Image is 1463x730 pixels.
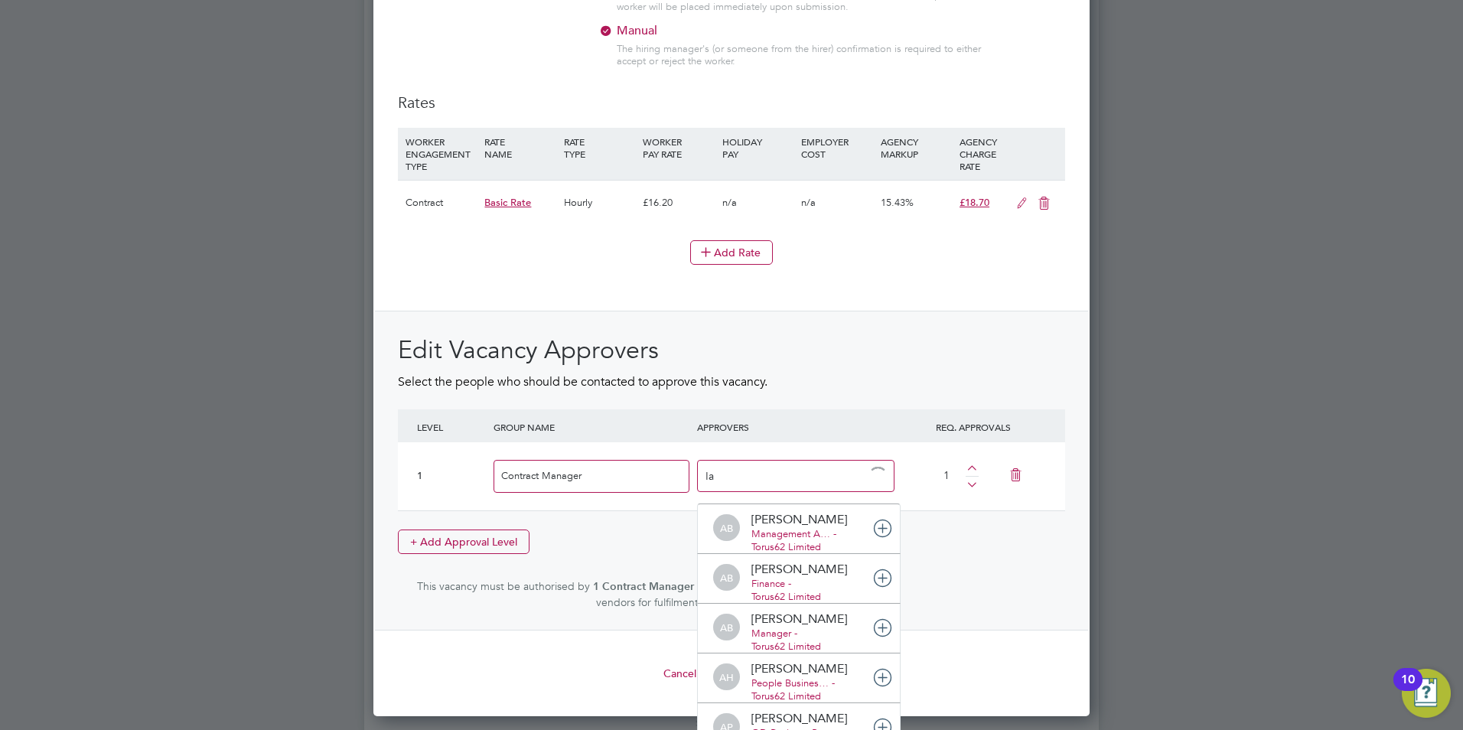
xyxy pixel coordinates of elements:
[398,93,1065,112] h3: Rates
[877,128,956,168] div: AGENCY MARKUP
[690,240,773,265] button: Add Rate
[398,374,767,389] span: Select the people who should be contacted to approve this vacancy.
[751,577,785,590] span: Finance
[722,196,737,209] span: n/a
[413,409,490,445] div: LEVEL
[560,128,639,168] div: RATE TYPE
[417,470,486,483] div: 1
[402,181,481,225] div: Contract
[897,409,1050,445] div: REQ. APPROVALS
[1401,679,1415,699] div: 10
[751,676,829,689] span: People Busines…
[797,128,876,168] div: EMPLOYER COST
[751,512,847,528] div: [PERSON_NAME]
[751,611,847,627] div: [PERSON_NAME]
[751,540,821,553] span: Torus62 Limited
[751,640,821,653] span: Torus62 Limited
[560,181,639,225] div: Hourly
[794,627,797,640] span: -
[490,409,693,445] div: GROUP NAME
[713,515,740,542] span: AB
[956,128,1008,180] div: AGENCY CHARGE RATE
[801,196,816,209] span: n/a
[751,689,821,702] span: Torus62 Limited
[751,661,847,677] div: [PERSON_NAME]
[833,527,836,540] span: -
[651,661,709,686] button: Cancel
[713,565,740,591] span: AB
[832,676,835,689] span: -
[1402,669,1451,718] button: Open Resource Center, 10 new notifications
[713,664,740,691] span: AH
[398,530,529,554] button: + Add Approval Level
[484,196,531,209] span: Basic Rate
[639,128,718,168] div: WORKER PAY RATE
[398,334,1065,367] h2: Edit Vacancy Approvers
[402,128,481,180] div: WORKER ENGAGEMENT TYPE
[705,465,801,485] input: Add approvers
[751,527,830,540] span: Management A…
[593,580,694,593] strong: 1 Contract Manager
[598,23,790,39] label: Manual
[417,579,590,593] span: This vacancy must be authorised by
[960,196,989,209] span: £18.70
[481,128,559,168] div: RATE NAME
[639,181,718,225] div: £16.20
[881,196,914,209] span: 15.43%
[751,590,821,603] span: Torus62 Limited
[788,577,791,590] span: -
[617,43,989,69] div: The hiring manager's (or someone from the hirer) confirmation is required to either accept or rej...
[718,128,797,168] div: HOLIDAY PAY
[751,711,847,727] div: [PERSON_NAME]
[751,562,847,578] div: [PERSON_NAME]
[713,614,740,641] span: AB
[693,409,897,445] div: APPROVERS
[751,627,791,640] span: Manager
